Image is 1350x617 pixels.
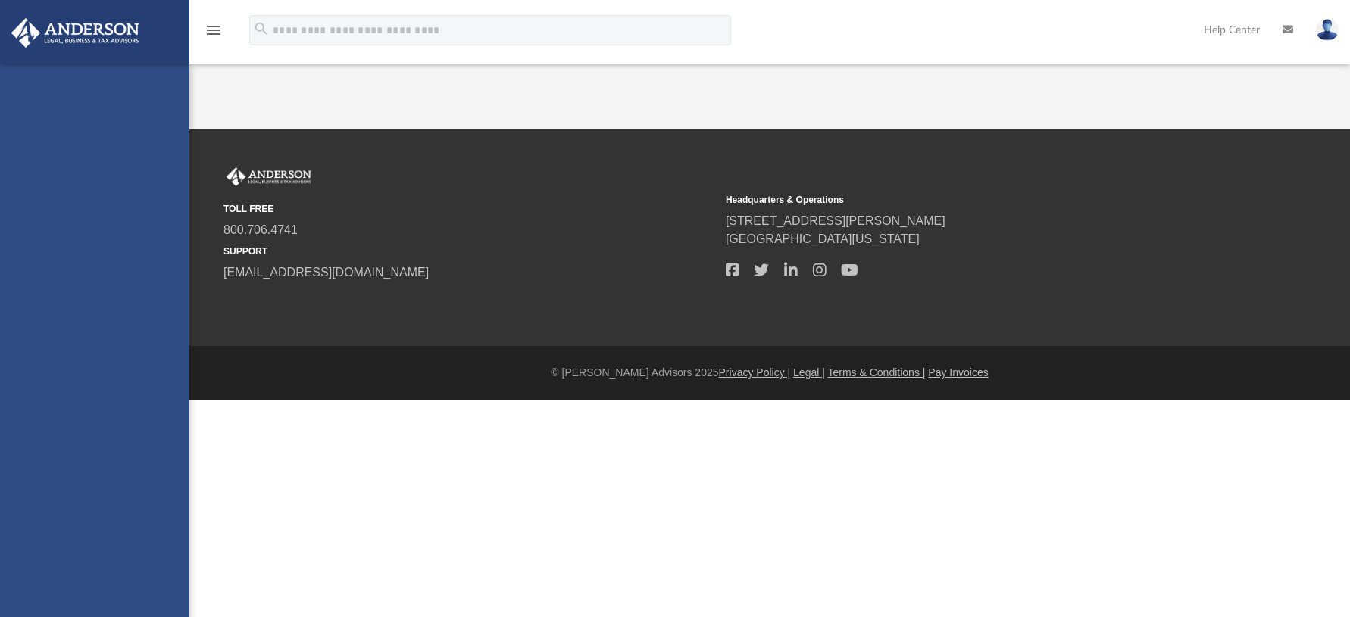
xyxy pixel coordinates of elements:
a: Privacy Policy | [719,366,791,379]
small: TOLL FREE [223,202,715,216]
a: [EMAIL_ADDRESS][DOMAIN_NAME] [223,266,429,279]
i: search [253,20,270,37]
a: [STREET_ADDRESS][PERSON_NAME] [726,214,945,227]
small: SUPPORT [223,245,715,258]
a: 800.706.4741 [223,223,298,236]
i: menu [205,21,223,39]
a: [GEOGRAPHIC_DATA][US_STATE] [726,232,920,245]
a: menu [205,29,223,39]
img: Anderson Advisors Platinum Portal [7,18,144,48]
img: Anderson Advisors Platinum Portal [223,167,314,187]
a: Terms & Conditions | [828,366,926,379]
a: Legal | [793,366,825,379]
a: Pay Invoices [928,366,988,379]
img: User Pic [1316,19,1339,41]
small: Headquarters & Operations [726,193,1217,207]
div: © [PERSON_NAME] Advisors 2025 [189,365,1350,381]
